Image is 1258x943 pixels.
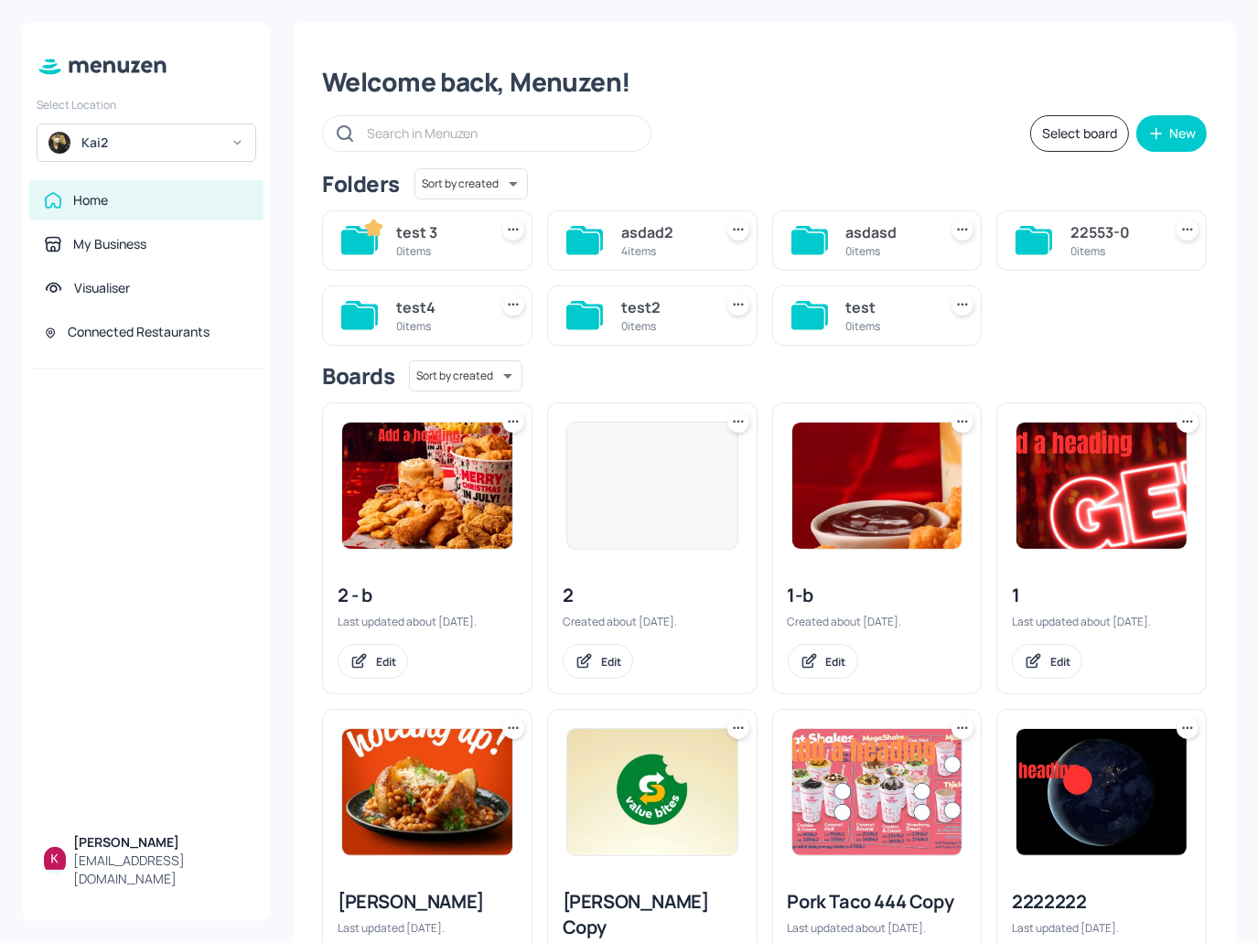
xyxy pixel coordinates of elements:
[563,583,742,608] div: 2
[322,169,400,198] div: Folders
[1012,583,1191,608] div: 1
[74,279,130,297] div: Visualiser
[68,323,210,341] div: Connected Restaurants
[621,243,705,259] div: 4 items
[1016,423,1187,549] img: 2025-08-04-1754305660757xv9gr5oquga.jpeg
[322,361,394,391] div: Boards
[322,66,1207,99] div: Welcome back, Menuzen!
[788,614,967,629] div: Created about [DATE].
[73,235,146,253] div: My Business
[342,423,512,549] img: 2025-08-04-1754333393155vhvmy2hpzrc.jpeg
[338,583,517,608] div: 2 - b
[846,296,930,318] div: test
[37,97,256,113] div: Select Location
[563,614,742,629] div: Created about [DATE].
[48,132,70,154] img: avatar
[1169,127,1196,140] div: New
[1050,654,1070,670] div: Edit
[1012,920,1191,936] div: Last updated [DATE].
[338,614,517,629] div: Last updated about [DATE].
[792,423,962,549] img: 2025-08-04-1754305479136vc23vm0j9vr.jpeg
[338,889,517,915] div: [PERSON_NAME]
[81,134,220,152] div: Kai2
[846,221,930,243] div: asdasd
[73,191,108,209] div: Home
[563,889,742,940] div: [PERSON_NAME] Copy
[396,243,480,259] div: 0 items
[1070,243,1155,259] div: 0 items
[73,852,249,888] div: [EMAIL_ADDRESS][DOMAIN_NAME]
[414,166,528,202] div: Sort by created
[846,318,930,334] div: 0 items
[409,358,522,394] div: Sort by created
[367,120,632,146] input: Search in Menuzen
[376,654,396,670] div: Edit
[621,318,705,334] div: 0 items
[44,847,66,869] img: ALm5wu0uMJs5_eqw6oihenv1OotFdBXgP3vgpp2z_jxl=s96-c
[396,296,480,318] div: test4
[396,221,480,243] div: test 3
[1012,614,1191,629] div: Last updated about [DATE].
[338,920,517,936] div: Last updated [DATE].
[567,729,737,855] img: 2025-09-18-1758214637991pr5s0nzly5.jpeg
[601,654,621,670] div: Edit
[1136,115,1207,152] button: New
[1030,115,1129,152] button: Select board
[73,833,249,852] div: [PERSON_NAME]
[788,920,967,936] div: Last updated about [DATE].
[788,583,967,608] div: 1-b
[621,221,705,243] div: asdad2
[621,296,705,318] div: test2
[792,729,962,855] img: 2025-08-09-1754765089600xzyclyutpsk.jpeg
[788,889,967,915] div: Pork Taco 444 Copy
[826,654,846,670] div: Edit
[1070,221,1155,243] div: 22553-0
[396,318,480,334] div: 0 items
[342,729,512,855] img: 2025-08-04-17542828874751hy7ke745zt.jpeg
[846,243,930,259] div: 0 items
[1012,889,1191,915] div: 2222222
[1016,729,1187,855] img: 2025-07-31-1753949858356ya9dtfnusbi.jpeg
